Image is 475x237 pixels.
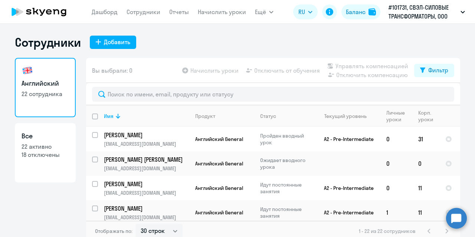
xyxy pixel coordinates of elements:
a: Все22 активно18 отключены [15,123,76,182]
div: Фильтр [428,66,448,75]
td: 0 [412,151,439,176]
span: Английский General [195,185,243,191]
div: Статус [260,113,276,119]
button: #101731, СВЭЛ-СИЛОВЫЕ ТРАНСФОРМАТОРЫ, ООО [385,3,469,21]
button: RU [293,4,318,19]
p: [PERSON_NAME] [104,204,188,213]
p: #101731, СВЭЛ-СИЛОВЫЕ ТРАНСФОРМАТОРЫ, ООО [389,3,458,21]
div: Добавить [104,37,130,46]
a: Английский22 сотрудника [15,58,76,117]
button: Фильтр [414,64,454,77]
input: Поиск по имени, email, продукту или статусу [92,87,454,102]
p: [PERSON_NAME] [104,131,188,139]
p: 22 сотрудника [22,90,69,98]
p: Ожидает вводного урока [260,157,311,170]
div: Баланс [346,7,366,16]
div: Личные уроки [386,109,407,123]
a: Отчеты [169,8,189,16]
a: [PERSON_NAME] [104,180,189,188]
h3: Английский [22,79,69,88]
div: Личные уроки [386,109,412,123]
div: Текущий уровень [324,113,367,119]
div: Корп. уроки [418,109,434,123]
button: Ещё [255,4,273,19]
p: [PERSON_NAME] [PERSON_NAME] [104,155,188,164]
p: [PERSON_NAME] [104,180,188,188]
span: RU [298,7,305,16]
span: Английский General [195,160,243,167]
td: A2 - Pre-Intermediate [311,200,380,225]
div: Текущий уровень [317,113,380,119]
p: 22 активно [22,142,69,151]
div: Имя [104,113,189,119]
td: A2 - Pre-Intermediate [311,127,380,151]
div: Продукт [195,113,215,119]
td: A2 - Pre-Intermediate [311,176,380,200]
h3: Все [22,131,69,141]
img: balance [368,8,376,16]
td: 0 [380,151,412,176]
a: [PERSON_NAME] [104,131,189,139]
p: [EMAIL_ADDRESS][DOMAIN_NAME] [104,214,189,221]
p: 18 отключены [22,151,69,159]
img: english [22,65,33,76]
td: 11 [412,176,439,200]
div: Имя [104,113,114,119]
a: [PERSON_NAME] [104,204,189,213]
span: Вы выбрали: 0 [92,66,132,75]
p: [EMAIL_ADDRESS][DOMAIN_NAME] [104,165,189,172]
span: Отображать по: [95,228,132,234]
p: [EMAIL_ADDRESS][DOMAIN_NAME] [104,190,189,196]
p: Идут постоянные занятия [260,181,311,195]
button: Балансbalance [341,4,380,19]
a: Начислить уроки [198,8,246,16]
a: [PERSON_NAME] [PERSON_NAME] [104,155,189,164]
span: Английский General [195,136,243,142]
p: Идут постоянные занятия [260,206,311,219]
p: Пройден вводный урок [260,132,311,146]
span: Английский General [195,209,243,216]
a: Дашборд [92,8,118,16]
div: Корп. уроки [418,109,439,123]
td: 0 [380,176,412,200]
div: Статус [260,113,311,119]
h1: Сотрудники [15,35,81,50]
td: 31 [412,127,439,151]
div: Продукт [195,113,254,119]
td: 11 [412,200,439,225]
td: 0 [380,127,412,151]
span: 1 - 22 из 22 сотрудников [359,228,416,234]
td: 1 [380,200,412,225]
button: Добавить [90,36,136,49]
p: [EMAIL_ADDRESS][DOMAIN_NAME] [104,141,189,147]
a: Сотрудники [127,8,160,16]
span: Ещё [255,7,266,16]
